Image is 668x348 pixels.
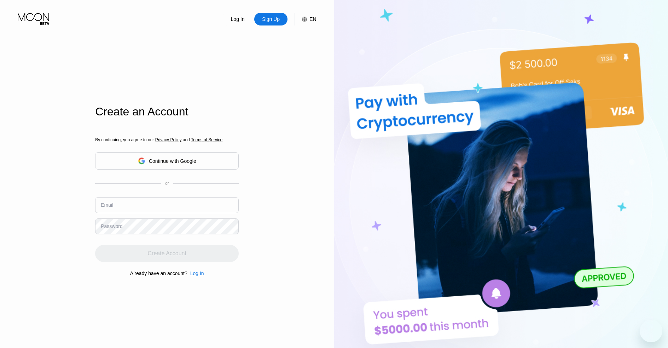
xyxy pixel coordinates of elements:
[95,152,239,170] div: Continue with Google
[190,270,204,276] div: Log In
[261,16,280,23] div: Sign Up
[309,16,316,22] div: EN
[187,270,204,276] div: Log In
[149,158,196,164] div: Continue with Google
[101,202,113,208] div: Email
[130,270,187,276] div: Already have an account?
[95,105,239,118] div: Create an Account
[95,137,239,142] div: By continuing, you agree to our
[254,13,287,25] div: Sign Up
[230,16,245,23] div: Log In
[165,181,169,186] div: or
[640,320,662,342] iframe: Кнопка запуска окна обмена сообщениями
[191,137,222,142] span: Terms of Service
[101,223,122,229] div: Password
[181,137,191,142] span: and
[155,137,182,142] span: Privacy Policy
[221,13,254,25] div: Log In
[295,13,316,25] div: EN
